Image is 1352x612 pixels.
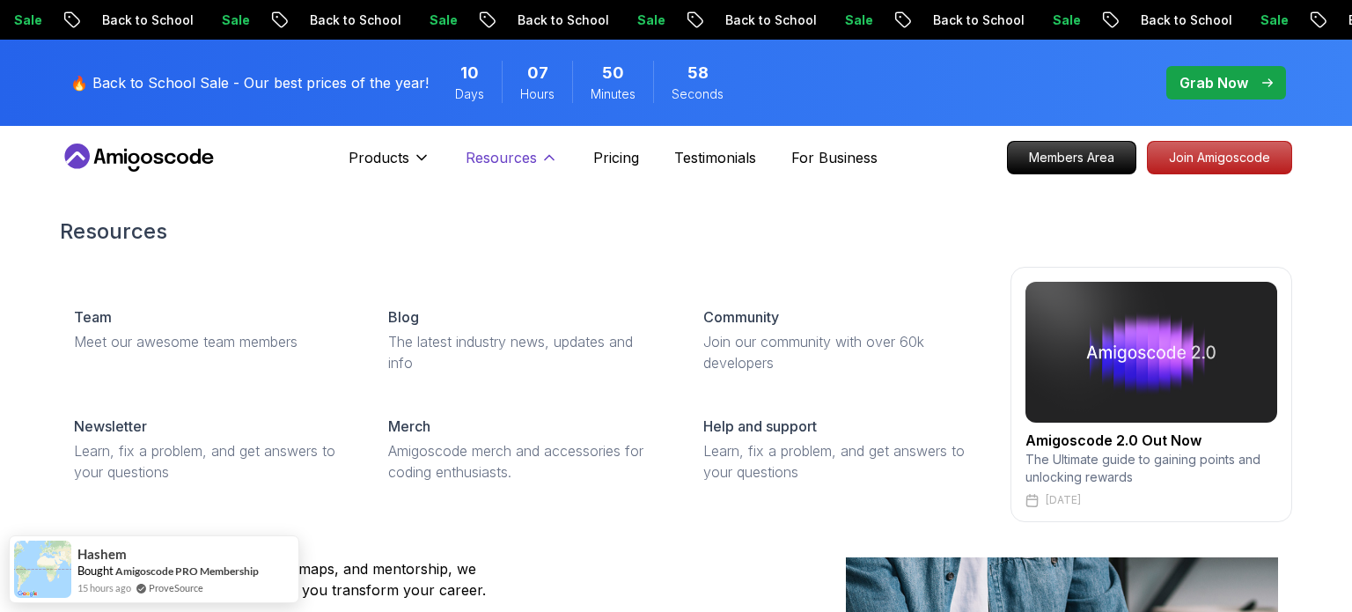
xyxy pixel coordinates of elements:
p: [DATE] [1046,493,1081,507]
span: 7 Hours [527,61,548,85]
p: Back to School [295,11,415,29]
img: provesource social proof notification image [14,541,71,598]
p: Back to School [87,11,207,29]
p: Sale [622,11,679,29]
p: Sale [1038,11,1094,29]
a: Members Area [1007,141,1136,174]
p: Sale [830,11,886,29]
p: Back to School [918,11,1038,29]
p: Merch [388,416,430,437]
a: BlogThe latest industry news, updates and info [374,292,674,387]
a: amigoscode 2.0Amigoscode 2.0 Out NowThe Ultimate guide to gaining points and unlocking rewards[DATE] [1010,267,1292,522]
button: Products [349,147,430,182]
span: 50 Minutes [602,61,624,85]
a: ProveSource [149,580,203,595]
p: Sale [1245,11,1302,29]
a: Join Amigoscode [1147,141,1292,174]
p: Grab Now [1179,72,1248,93]
p: Help and support [703,416,817,437]
a: CommunityJoin our community with over 60k developers [689,292,989,387]
p: Learn, fix a problem, and get answers to your questions [703,440,975,483]
p: Join our community with over 60k developers [703,331,975,373]
p: Newsletter [74,416,147,437]
p: Blog [388,306,419,328]
a: Help and supportLearn, fix a problem, and get answers to your questions [689,402,989,497]
p: Amigoscode merch and accessories for coding enthusiasts. [388,440,660,483]
span: Hours [520,85,555,103]
p: 🔥 Back to School Sale - Our best prices of the year! [70,72,429,93]
img: amigoscode 2.0 [1025,282,1277,423]
p: The Ultimate guide to gaining points and unlocking rewards [1025,451,1277,486]
span: 15 hours ago [77,580,131,595]
a: TeamMeet our awesome team members [60,292,360,366]
span: Minutes [591,85,636,103]
p: Team [74,306,112,328]
span: 58 Seconds [687,61,709,85]
a: For Business [791,147,878,168]
a: Pricing [593,147,639,168]
span: Bought [77,564,114,578]
p: Resources [466,147,537,168]
a: Testimonials [674,147,756,168]
a: MerchAmigoscode merch and accessories for coding enthusiasts. [374,402,674,497]
a: NewsletterLearn, fix a problem, and get answers to your questions [60,402,360,497]
span: Hashem [77,547,127,562]
p: Sale [207,11,263,29]
p: Products [349,147,409,168]
span: Days [455,85,484,103]
h2: Amigoscode 2.0 Out Now [1025,430,1277,451]
a: Amigoscode PRO Membership [115,564,259,578]
p: The latest industry news, updates and info [388,331,660,373]
p: Meet our awesome team members [74,331,346,352]
p: Community [703,306,779,328]
p: Join Amigoscode [1148,142,1291,173]
p: Learn, fix a problem, and get answers to your questions [74,440,346,483]
h2: Resources [60,218,1292,246]
p: Back to School [503,11,622,29]
span: 10 Days [460,61,479,85]
button: Resources [466,147,558,182]
span: Seconds [672,85,724,103]
p: Back to School [710,11,830,29]
p: Sale [415,11,471,29]
p: Back to School [1126,11,1245,29]
p: Members Area [1008,142,1135,173]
